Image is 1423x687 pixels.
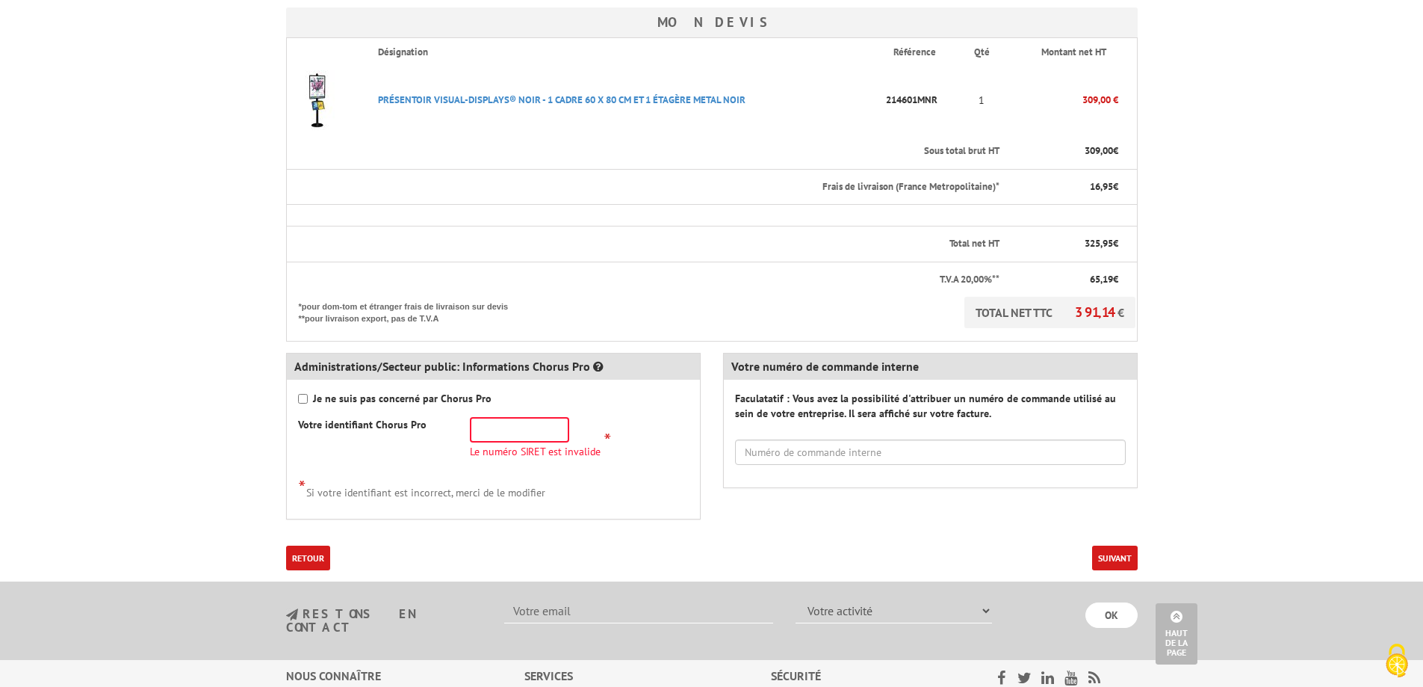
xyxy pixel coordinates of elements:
div: Administrations/Secteur public: Informations Chorus Pro [287,354,700,380]
label: Votre identifiant Chorus Pro [298,417,427,432]
p: € [1013,180,1117,194]
p: 214601MNR [881,87,962,113]
th: Sous total brut HT [286,134,1001,169]
p: *pour dom-tom et étranger frais de livraison sur devis **pour livraison export, pas de T.V.A [299,297,523,324]
input: OK [1085,603,1138,628]
label: Faculatatif : Vous avez la possibilité d'attribuer un numéro de commande utilisé au sein de votre... [735,391,1126,421]
a: Retour [286,546,330,570]
strong: Je ne suis pas concerné par Chorus Pro [313,392,492,405]
th: Frais de livraison (France Metropolitaine)* [286,169,1001,205]
img: Cookies (fenêtre modale) [1378,642,1416,680]
th: Désignation [366,38,881,67]
img: PRéSENTOIR VISUAL-DISPLAYS® NOIR - 1 CADRE 60 X 80 CM ET 1 éTAGèRE METAL NOIR [287,70,347,130]
button: Suivant [1092,546,1138,570]
span: 65,19 [1090,273,1113,286]
a: PRéSENTOIR VISUAL-DISPLAYS® NOIR - 1 CADRE 60 X 80 CM ET 1 éTAGèRE METAL NOIR [378,93,745,106]
h3: restons en contact [286,608,483,634]
div: Services [524,668,772,685]
span: Le numéro SIRET est invalide [470,446,601,457]
h3: Mon devis [286,7,1138,37]
p: € [1013,273,1117,287]
span: 391,14 [1075,304,1117,321]
p: T.V.A 20,00%** [299,273,1000,287]
p: € [1013,237,1117,251]
p: 309,00 € [1001,87,1117,113]
span: 16,95 [1090,180,1113,193]
img: newsletter.jpg [286,609,298,621]
input: Numéro de commande interne [735,440,1126,465]
input: Je ne suis pas concerné par Chorus Pro [298,394,308,404]
div: Sécurité [771,668,958,685]
button: Cookies (fenêtre modale) [1371,636,1423,687]
p: Montant net HT [1013,46,1135,60]
p: TOTAL NET TTC € [964,297,1135,328]
div: Votre numéro de commande interne [724,354,1137,380]
span: 309,00 [1085,144,1113,157]
th: Total net HT [286,227,1001,262]
p: € [1013,144,1117,158]
th: Référence [881,38,962,67]
div: Si votre identifiant est incorrect, merci de le modifier [298,475,689,500]
input: Votre email [504,598,773,623]
a: Haut de la page [1156,603,1197,665]
th: Qté [962,38,1001,67]
td: 1 [962,67,1001,134]
div: Nous connaître [286,668,524,685]
span: 325,95 [1085,237,1113,250]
